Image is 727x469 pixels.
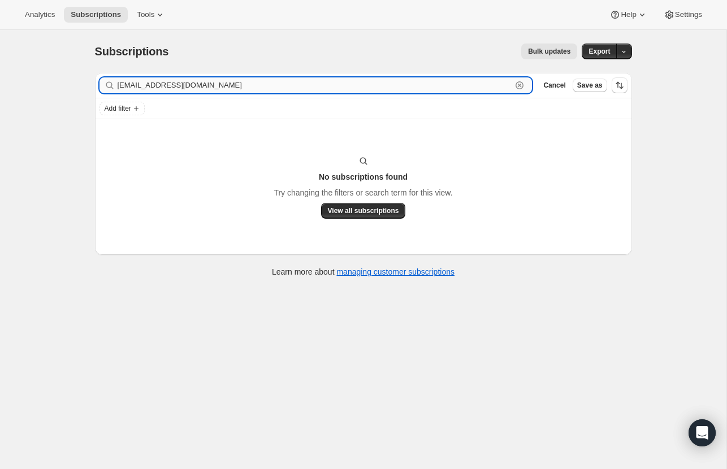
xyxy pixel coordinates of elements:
[539,79,570,92] button: Cancel
[18,7,62,23] button: Analytics
[130,7,172,23] button: Tools
[319,171,408,183] h3: No subscriptions found
[328,206,399,215] span: View all subscriptions
[95,45,169,58] span: Subscriptions
[272,266,455,277] p: Learn more about
[105,104,131,113] span: Add filter
[582,44,617,59] button: Export
[612,77,628,93] button: Sort the results
[137,10,154,19] span: Tools
[336,267,455,276] a: managing customer subscriptions
[528,47,570,56] span: Bulk updates
[118,77,512,93] input: Filter subscribers
[274,187,452,198] p: Try changing the filters or search term for this view.
[514,80,525,91] button: Clear
[588,47,610,56] span: Export
[64,7,128,23] button: Subscriptions
[621,10,636,19] span: Help
[689,419,716,446] div: Open Intercom Messenger
[675,10,702,19] span: Settings
[321,203,406,219] button: View all subscriptions
[99,102,145,115] button: Add filter
[577,81,603,90] span: Save as
[25,10,55,19] span: Analytics
[657,7,709,23] button: Settings
[71,10,121,19] span: Subscriptions
[603,7,654,23] button: Help
[521,44,577,59] button: Bulk updates
[573,79,607,92] button: Save as
[543,81,565,90] span: Cancel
